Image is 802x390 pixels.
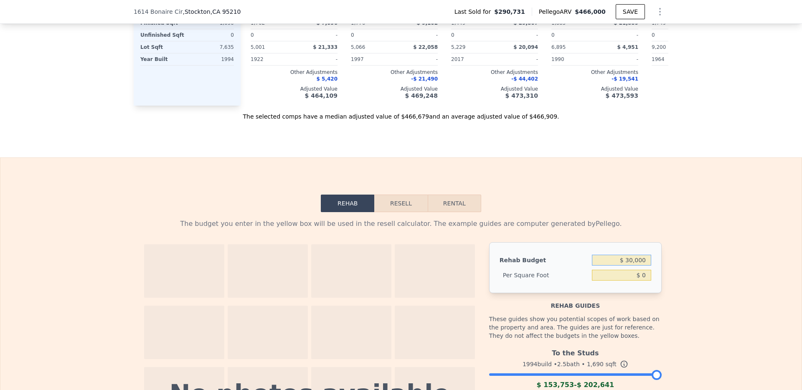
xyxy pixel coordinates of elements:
div: Other Adjustments [251,69,338,76]
span: $ 22,058 [413,44,438,50]
div: Other Adjustments [652,69,739,76]
span: Pellego ARV [539,8,575,16]
div: 2017 [451,53,493,65]
span: , CA 95210 [211,8,241,15]
span: 0 [351,32,354,38]
div: Year Built [140,53,185,65]
div: 0 [189,29,234,41]
div: Adjusted Value [451,86,538,92]
div: Lot Sqft [140,41,185,53]
button: Rehab [321,195,374,212]
span: $ 464,109 [305,92,338,99]
span: $ 20,094 [513,44,538,50]
div: - [596,53,638,65]
div: - [596,29,638,41]
div: Rehab guides [489,293,662,310]
div: - [496,29,538,41]
div: Rehab Budget [500,253,589,268]
span: 6,895 [551,44,566,50]
div: Other Adjustments [451,69,538,76]
div: 1964 [652,53,693,65]
span: , Stockton [183,8,241,16]
div: Adjusted Value [351,86,438,92]
span: $ 473,593 [606,92,638,99]
span: $ 202,641 [577,381,614,389]
button: Resell [374,195,427,212]
div: - [396,53,438,65]
div: - [489,380,662,390]
div: Adjusted Value [652,86,739,92]
span: 0 [551,32,555,38]
span: $ 153,753 [536,381,574,389]
div: Per Square Foot [500,268,589,283]
div: These guides show you potential scopes of work based on the property and area. The guides are jus... [489,310,662,345]
span: $ 4,951 [617,44,638,50]
div: Other Adjustments [351,69,438,76]
span: 9,200 [652,44,666,50]
span: $ 473,310 [505,92,538,99]
div: - [296,29,338,41]
span: 0 [451,32,454,38]
div: 1990 [551,53,593,65]
span: $ 21,333 [313,44,338,50]
span: $466,000 [575,8,606,15]
div: Other Adjustments [551,69,638,76]
button: Show Options [652,3,668,20]
span: 1,690 [587,361,604,367]
span: 5,229 [451,44,465,50]
div: - [396,29,438,41]
button: Rental [428,195,481,212]
div: - [496,53,538,65]
div: - [296,53,338,65]
div: The selected comps have a median adjusted value of $466,679 and an average adjusted value of $466... [134,106,668,121]
span: 1614 Bonaire Cir [134,8,183,16]
div: The budget you enter in the yellow box will be used in the resell calculator. The example guides ... [140,219,662,229]
div: 1994 [189,53,234,65]
div: Adjusted Value [251,86,338,92]
div: To the Studs [489,345,662,358]
span: 5,066 [351,44,365,50]
div: 1997 [351,53,393,65]
span: -$ 19,541 [612,76,638,82]
div: 1922 [251,53,292,65]
span: -$ 44,402 [511,76,538,82]
div: 1994 build • 2.5 bath • sqft [489,358,662,370]
span: -$ 21,490 [411,76,438,82]
span: $ 5,420 [317,76,338,82]
span: 0 [251,32,254,38]
div: 7,635 [189,41,234,53]
span: $290,731 [494,8,525,16]
span: 0 [652,32,655,38]
button: SAVE [616,4,645,19]
div: Unfinished Sqft [140,29,185,41]
span: 5,001 [251,44,265,50]
div: Adjusted Value [551,86,638,92]
span: $ 469,248 [405,92,438,99]
span: Last Sold for [454,8,495,16]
